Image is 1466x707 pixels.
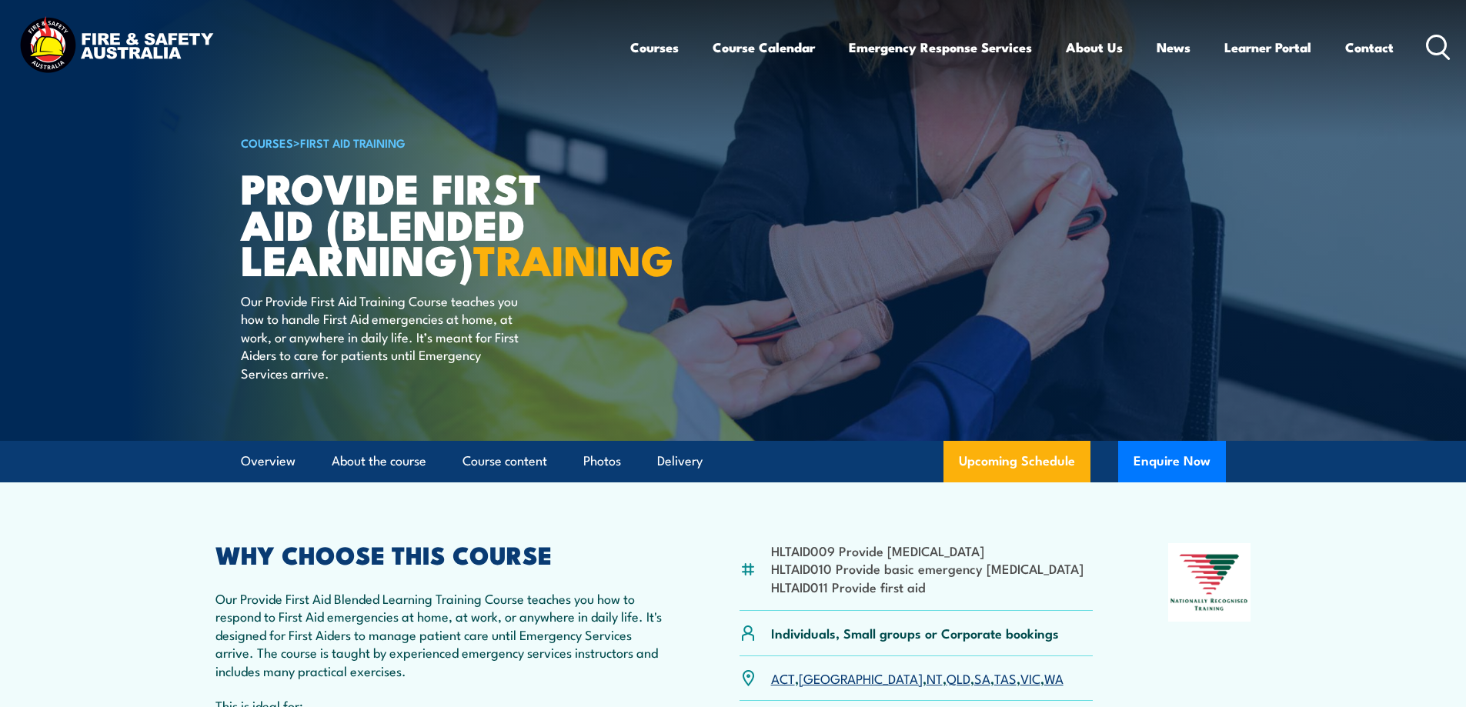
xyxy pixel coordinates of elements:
[241,133,621,152] h6: >
[241,292,522,382] p: Our Provide First Aid Training Course teaches you how to handle First Aid emergencies at home, at...
[241,441,296,482] a: Overview
[713,27,815,68] a: Course Calendar
[300,134,406,151] a: First Aid Training
[241,134,293,151] a: COURSES
[630,27,679,68] a: Courses
[771,578,1084,595] li: HLTAID011 Provide first aid
[473,226,673,290] strong: TRAINING
[771,624,1059,642] p: Individuals, Small groups or Corporate bookings
[771,669,795,687] a: ACT
[1168,543,1251,622] img: Nationally Recognised Training logo.
[1118,441,1226,482] button: Enquire Now
[583,441,621,482] a: Photos
[1044,669,1064,687] a: WA
[215,589,665,679] p: Our Provide First Aid Blended Learning Training Course teaches you how to respond to First Aid em...
[1157,27,1190,68] a: News
[799,669,923,687] a: [GEOGRAPHIC_DATA]
[771,559,1084,577] li: HLTAID010 Provide basic emergency [MEDICAL_DATA]
[1224,27,1311,68] a: Learner Portal
[771,669,1064,687] p: , , , , , , ,
[1020,669,1040,687] a: VIC
[657,441,703,482] a: Delivery
[1066,27,1123,68] a: About Us
[215,543,665,565] h2: WHY CHOOSE THIS COURSE
[927,669,943,687] a: NT
[241,169,621,277] h1: Provide First Aid (Blended Learning)
[463,441,547,482] a: Course content
[849,27,1032,68] a: Emergency Response Services
[332,441,426,482] a: About the course
[1345,27,1394,68] a: Contact
[947,669,970,687] a: QLD
[943,441,1090,482] a: Upcoming Schedule
[994,669,1017,687] a: TAS
[974,669,990,687] a: SA
[771,542,1084,559] li: HLTAID009 Provide [MEDICAL_DATA]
